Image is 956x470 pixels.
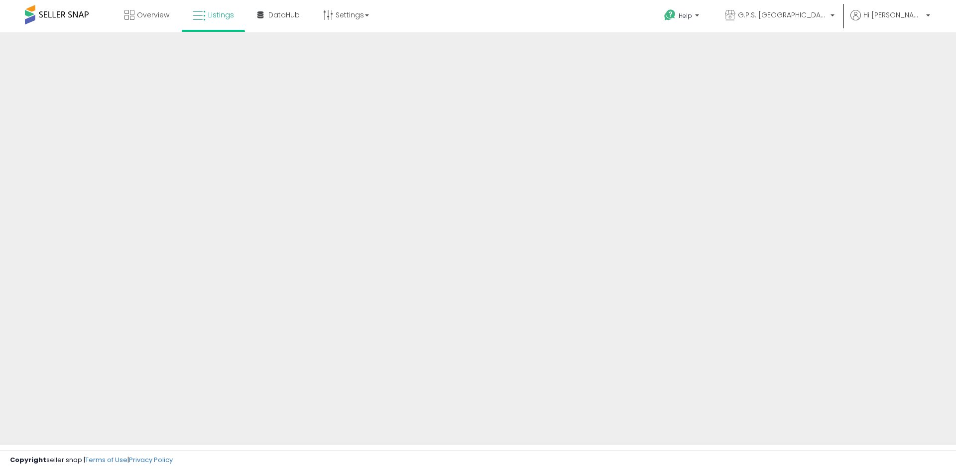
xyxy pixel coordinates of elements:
span: Overview [137,10,169,20]
span: DataHub [268,10,300,20]
span: Hi [PERSON_NAME] [863,10,923,20]
span: G.P.S. [GEOGRAPHIC_DATA] [738,10,828,20]
span: Help [679,11,692,20]
span: Listings [208,10,234,20]
a: Help [656,1,709,32]
i: Get Help [664,9,676,21]
a: Hi [PERSON_NAME] [850,10,930,32]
